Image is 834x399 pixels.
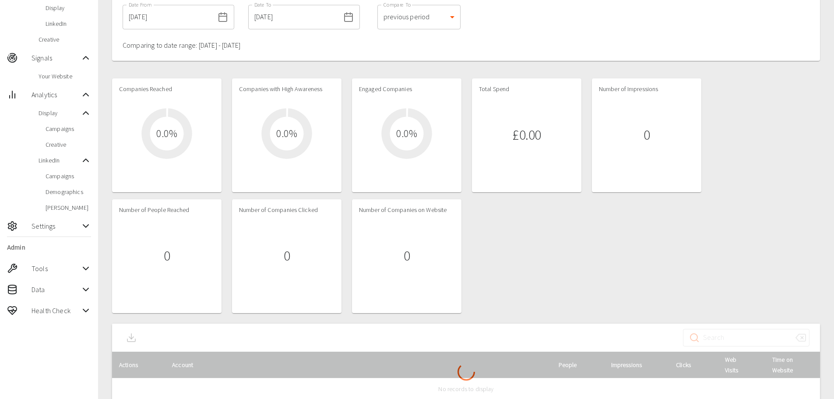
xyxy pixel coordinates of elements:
[239,85,334,93] h4: Companies with High Awareness
[119,85,215,93] h4: Companies Reached
[123,5,214,29] input: dd/mm/yyyy
[39,109,81,117] span: Display
[46,140,91,149] span: Creative
[46,187,91,196] span: Demographics
[359,85,454,93] h4: Engaged Companies
[32,53,81,63] span: Signals
[248,5,340,29] input: dd/mm/yyyy
[479,85,574,93] h4: Total Spend
[32,284,81,295] span: Data
[39,72,91,81] span: Your Website
[384,1,411,8] label: Compare To
[239,206,334,214] h4: Number of Companies Clicked
[123,40,240,50] p: Comparing to date range: [DATE] - [DATE]
[284,248,290,264] h1: 0
[599,85,694,93] h4: Number of Impressions
[396,127,417,140] h2: 0.0 %
[39,35,91,44] span: Creative
[32,305,81,316] span: Health Check
[276,127,297,140] h2: 0.0 %
[46,172,91,180] span: Campaigns
[254,1,271,8] label: Date To
[32,221,81,231] span: Settings
[46,203,91,212] span: [PERSON_NAME]
[46,19,91,28] span: LinkedIn
[512,127,541,143] h1: £0.00
[644,127,650,143] h1: 0
[156,127,177,140] h2: 0.0 %
[129,1,151,8] label: Date From
[46,4,91,12] span: Display
[377,5,461,29] div: previous period
[404,248,410,264] h1: 0
[359,206,454,214] h4: Number of Companies on Website
[164,248,170,264] h1: 0
[39,156,81,165] span: LinkedIn
[119,206,215,214] h4: Number of People Reached
[32,263,81,274] span: Tools
[46,124,91,133] span: Campaigns
[32,89,81,100] span: Analytics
